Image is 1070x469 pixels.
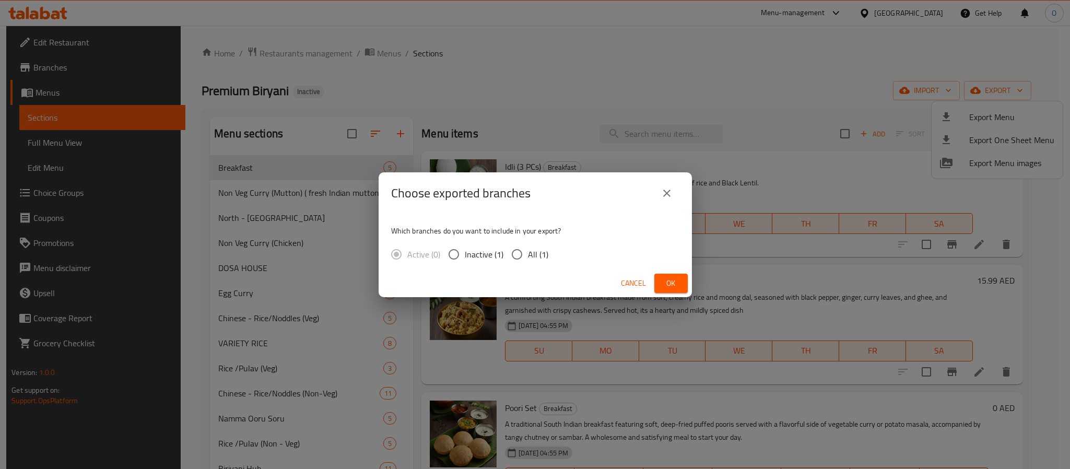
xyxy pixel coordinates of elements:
[391,226,679,236] p: Which branches do you want to include in your export?
[654,274,688,293] button: Ok
[617,274,650,293] button: Cancel
[465,248,503,261] span: Inactive (1)
[391,185,531,202] h2: Choose exported branches
[663,277,679,290] span: Ok
[654,181,679,206] button: close
[528,248,548,261] span: All (1)
[407,248,440,261] span: Active (0)
[621,277,646,290] span: Cancel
